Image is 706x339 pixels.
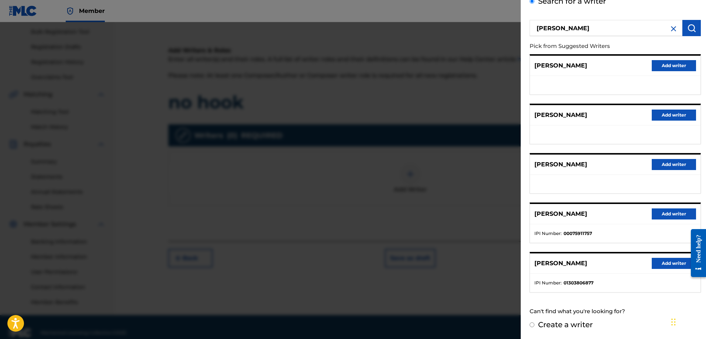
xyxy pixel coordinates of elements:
[9,6,37,16] img: MLC Logo
[530,20,682,36] input: Search writer's name or IPI Number
[534,230,562,237] span: IPI Number :
[538,320,593,329] label: Create a writer
[652,110,696,121] button: Add writer
[530,304,701,319] div: Can't find what you're looking for?
[534,259,587,268] p: [PERSON_NAME]
[564,230,592,237] strong: 00075911757
[564,280,593,286] strong: 01303806877
[687,24,696,32] img: Search Works
[669,304,706,339] iframe: Chat Widget
[534,111,587,120] p: [PERSON_NAME]
[534,280,562,286] span: IPI Number :
[534,210,587,218] p: [PERSON_NAME]
[652,208,696,219] button: Add writer
[534,61,587,70] p: [PERSON_NAME]
[79,7,105,15] span: Member
[669,24,678,33] img: close
[671,311,676,333] div: Drag
[652,60,696,71] button: Add writer
[534,160,587,169] p: [PERSON_NAME]
[66,7,75,15] img: Top Rightsholder
[685,224,706,283] iframe: Resource Center
[530,38,659,54] p: Pick from Suggested Writers
[652,159,696,170] button: Add writer
[652,258,696,269] button: Add writer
